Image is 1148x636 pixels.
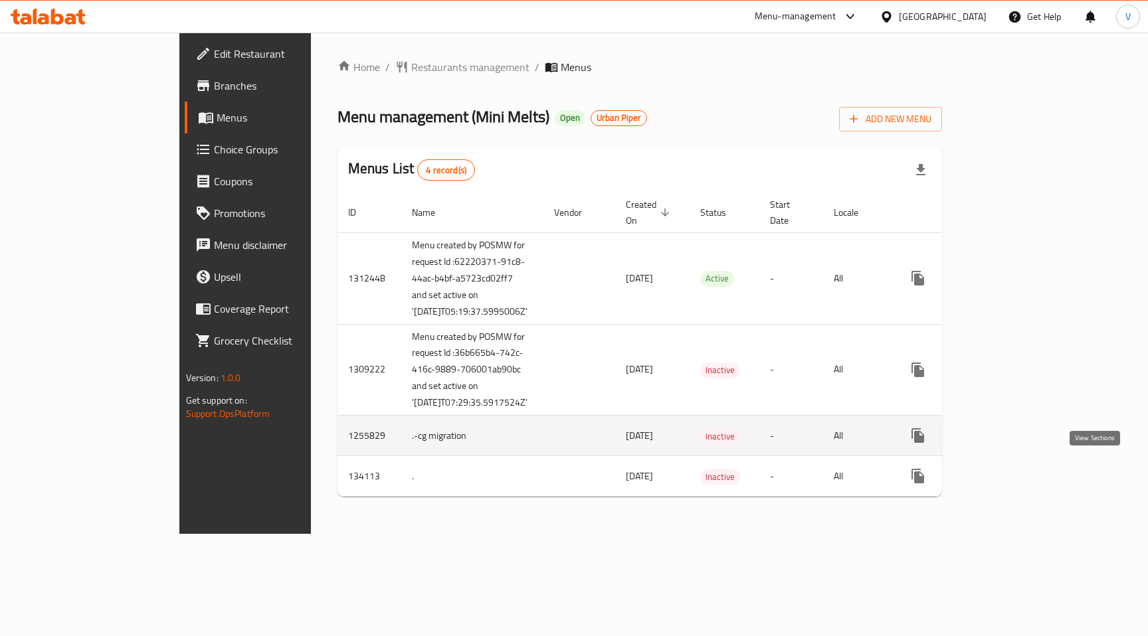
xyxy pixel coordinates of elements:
span: Upsell [214,269,361,285]
div: Inactive [700,362,740,378]
span: [DATE] [626,360,653,378]
td: Menu created by POSMW for request Id :62220371-91c8-44ac-b4bf-a5723cd02ff7 and set active on '[DA... [401,232,543,324]
div: Open [555,110,585,126]
span: [DATE] [626,467,653,485]
span: Restaurants management [411,59,529,75]
button: Change Status [934,460,966,492]
span: Get support on: [186,392,247,409]
span: Choice Groups [214,141,361,157]
td: All [823,232,892,324]
span: Inactive [700,469,740,485]
td: . [401,456,543,497]
a: Choice Groups [185,133,371,165]
span: Version: [186,369,219,386]
button: Add New Menu [839,107,942,131]
li: / [385,59,390,75]
span: Inactive [700,362,740,378]
div: Export file [905,154,937,186]
span: Menus [217,110,361,125]
td: - [759,416,823,456]
span: Created On [626,197,674,228]
span: Edit Restaurant [214,46,361,62]
span: Urban Piper [591,112,646,123]
a: Coverage Report [185,293,371,325]
span: Add New Menu [850,111,931,127]
span: Vendor [554,204,599,220]
span: Grocery Checklist [214,333,361,349]
span: Menus [561,59,591,75]
table: enhanced table [337,193,1040,497]
a: Upsell [185,261,371,293]
a: Branches [185,70,371,102]
li: / [535,59,539,75]
span: 4 record(s) [418,164,474,177]
td: .-cg migration [401,416,543,456]
div: [GEOGRAPHIC_DATA] [899,9,987,24]
a: Grocery Checklist [185,325,371,357]
h2: Menus List [348,159,475,181]
span: Menu management ( Mini Melts ) [337,102,549,131]
a: Menus [185,102,371,133]
button: Change Status [934,262,966,294]
button: more [902,460,934,492]
span: Open [555,112,585,123]
a: Promotions [185,197,371,229]
div: Active [700,271,734,287]
span: [DATE] [626,270,653,287]
td: - [759,456,823,497]
a: Edit Restaurant [185,38,371,70]
td: All [823,324,892,416]
span: Coupons [214,173,361,189]
span: Coverage Report [214,301,361,317]
td: - [759,232,823,324]
span: Inactive [700,429,740,444]
span: Branches [214,78,361,94]
td: Menu created by POSMW for request Id :36b665b4-742c-416c-9889-706001ab90bc and set active on '[DA... [401,324,543,416]
span: Name [412,204,452,220]
button: more [902,420,934,451]
span: [DATE] [626,427,653,444]
button: more [902,354,934,386]
th: Actions [892,193,1040,233]
span: ID [348,204,373,220]
nav: breadcrumb [337,59,943,75]
td: All [823,456,892,497]
td: - [759,324,823,416]
a: Coupons [185,165,371,197]
span: Locale [834,204,876,220]
a: Menu disclaimer [185,229,371,261]
td: All [823,416,892,456]
div: Inactive [700,469,740,485]
div: Total records count [417,159,475,181]
span: Menu disclaimer [214,237,361,253]
span: Promotions [214,205,361,221]
a: Restaurants management [395,59,529,75]
div: Menu-management [755,9,836,25]
button: more [902,262,934,294]
span: V [1125,9,1131,24]
span: Active [700,271,734,286]
span: Start Date [770,197,807,228]
a: Support.OpsPlatform [186,405,270,422]
span: Status [700,204,743,220]
span: 1.0.0 [221,369,241,386]
button: Change Status [934,354,966,386]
